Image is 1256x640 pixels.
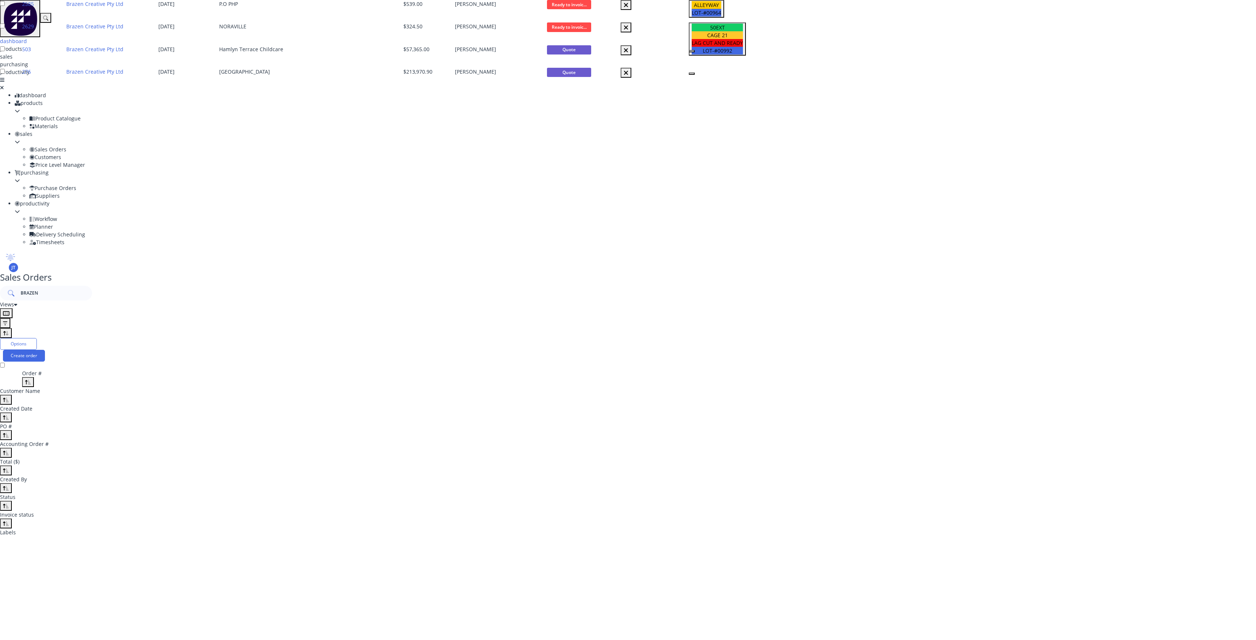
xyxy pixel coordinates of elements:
[66,23,123,30] a: Brazen Creative Pty Ltd
[29,238,1256,246] div: Timesheets
[455,22,547,30] div: [PERSON_NAME]
[29,184,1256,192] div: Purchase Orders
[403,22,455,30] div: $324.50
[29,192,1256,200] div: Suppliers
[158,68,219,75] div: [DATE]
[22,0,34,7] a: 2585
[22,46,31,53] a: 503
[3,350,45,362] button: Create order
[403,68,455,75] div: $213,970.90
[22,369,66,377] div: Order #
[547,68,591,77] span: Quote
[692,39,743,46] span: LAG CUT AND READY
[66,0,123,7] a: Brazen Creative Pty Ltd
[219,68,311,75] div: [GEOGRAPHIC_DATA]
[15,130,1256,138] div: sales
[29,161,1256,169] div: Price Level Manager
[29,215,1256,223] div: Workflow
[219,45,311,53] div: Hamlyn Terrace Childcare
[15,169,1256,176] div: purchasing
[15,91,1256,99] div: dashboard
[455,45,547,53] div: [PERSON_NAME]
[694,1,719,8] span: ALLEYWAY
[29,231,1256,238] div: Delivery Scheduling
[15,99,1256,107] div: products
[21,286,92,300] input: Search...
[158,45,219,53] div: [DATE]
[11,264,15,271] span: JT
[158,22,219,30] div: [DATE]
[15,200,1256,207] div: productivity
[29,153,1256,161] div: Customers
[547,45,591,54] span: Quote
[692,9,721,16] span: LOT-#00964
[22,23,34,30] a: 2629
[547,22,591,32] span: Ready to invoic...
[66,68,123,75] a: Brazen Creative Pty Ltd
[22,68,31,75] a: 276
[455,68,547,75] div: [PERSON_NAME]
[29,115,1256,122] div: Product Catalogue
[710,24,725,31] span: 50EXT
[29,145,1256,153] div: Sales Orders
[3,1,37,36] img: Factory
[403,45,455,53] div: $57,365.00
[689,22,746,56] button: 50EXTCAGE 21LAG CUT AND READYLOT-#00992
[29,122,1256,130] div: Materials
[29,223,1256,231] div: Planner
[66,46,123,53] a: Brazen Creative Pty Ltd
[707,32,728,39] span: CAGE 21
[219,22,311,30] div: NORAVILLE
